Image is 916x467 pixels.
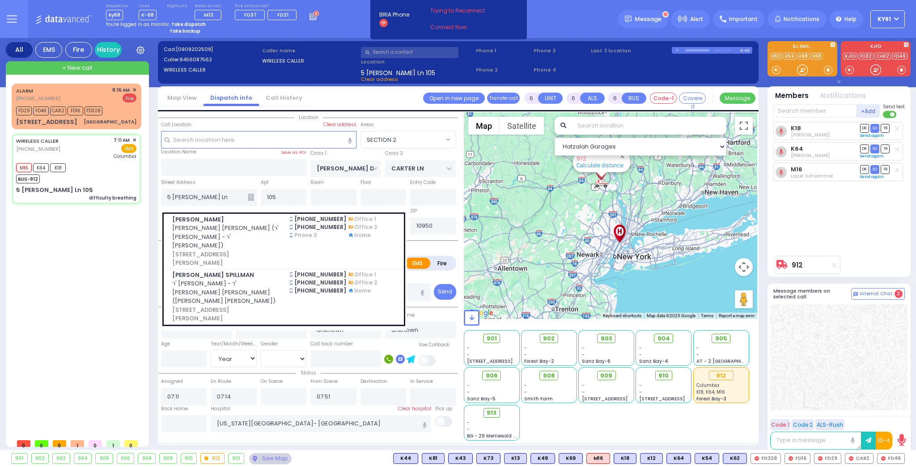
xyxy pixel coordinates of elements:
[883,110,897,119] label: Turn off text
[770,419,790,430] button: Code 1
[696,351,699,358] span: -
[658,371,669,380] span: 910
[261,340,278,348] label: Gender
[791,173,833,179] span: Lazer Schwimmer
[296,369,321,376] span: Status
[360,131,456,148] span: SECTION 2
[410,208,417,215] label: ZIP
[543,334,555,343] span: 902
[476,66,530,74] span: Phone 2
[430,258,455,269] label: Fire
[211,415,431,432] input: Search hospital
[16,106,32,115] span: FD29
[729,15,758,23] span: Important
[797,53,810,59] a: K68
[294,287,346,295] span: [PHONE_NUMBER]
[572,117,726,135] input: Search location
[244,11,257,18] span: FD37
[820,91,866,101] button: Notifications
[410,378,433,385] label: In Service
[881,124,890,132] span: TR
[534,47,588,55] span: Phone 3
[709,371,734,381] div: 912
[487,334,497,343] span: 901
[360,378,387,385] label: Destination
[524,344,527,351] span: -
[84,119,136,125] div: [GEOGRAPHIC_DATA]
[16,87,33,94] a: ALARM
[818,456,823,461] img: red-radio-icon.svg
[89,440,102,447] span: 0
[841,44,911,51] label: KJFD
[586,453,610,464] div: ALS
[16,163,32,172] span: M16
[860,133,884,138] a: Send again
[195,4,225,9] label: Medic on call
[161,149,196,156] label: Location Name
[172,306,279,323] span: [STREET_ADDRESS][PERSON_NAME]
[277,11,288,18] span: FD21
[640,453,663,464] div: BLS
[580,93,605,104] button: ALS
[559,453,583,464] div: BLS
[96,454,113,463] div: 905
[468,117,500,135] button: Show street map
[123,93,136,102] span: Fire
[16,137,59,144] a: WIRELESS CALLER
[696,395,726,402] span: Forest Bay-3
[504,453,527,464] div: K13
[354,215,376,223] span: Office 1
[422,453,445,464] div: K81
[582,351,585,358] span: -
[639,344,642,351] span: -
[735,117,753,135] button: Toggle fullscreen view
[85,106,102,115] span: FD328
[211,378,231,385] label: En Route
[354,287,371,295] span: Home
[740,47,752,54] div: K-68
[361,68,435,76] span: 5 [PERSON_NAME] Ln 105
[466,307,496,319] img: Google
[775,91,809,101] button: Members
[361,76,398,83] span: Clear address
[16,118,77,127] div: [STREET_ADDRESS]
[211,405,230,412] label: Hospital
[467,358,513,365] span: [STREET_ADDRESS]
[16,186,93,195] div: 5 [PERSON_NAME] Ln 105
[12,454,27,463] div: 901
[614,453,636,464] div: K18
[860,124,869,132] span: DR
[354,223,377,231] span: Office 2
[895,290,903,298] span: 2
[323,121,356,128] label: Clear address
[172,271,279,280] span: [PERSON_NAME] SPILLMAN
[204,93,259,102] a: Dispatch info
[467,389,470,395] span: -
[17,440,30,447] span: 0
[379,11,409,19] span: BRIA Phone
[294,231,317,239] span: Phone 3
[139,10,157,20] span: K-68
[504,453,527,464] div: BLS
[68,106,83,115] span: FD16
[393,453,418,464] div: K44
[310,340,353,348] label: Call back number
[755,456,759,461] img: red-radio-icon.svg
[50,106,66,115] span: CAR2
[720,93,755,104] button: Message
[679,93,706,104] button: Covered
[690,15,703,23] span: Alert
[773,288,851,300] h5: Message members on selected call
[586,453,610,464] div: M16
[791,145,803,152] a: K64
[860,174,884,179] a: Send again
[639,395,685,402] span: [STREET_ADDRESS]
[161,93,204,102] a: Map View
[349,217,353,221] img: home-telephone.png
[349,289,353,293] img: home.png
[770,53,782,59] a: K62
[792,262,803,268] a: 912
[582,395,628,402] span: [STREET_ADDRESS]
[735,258,753,276] button: Map camera controls
[582,358,611,365] span: Sanz Bay-6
